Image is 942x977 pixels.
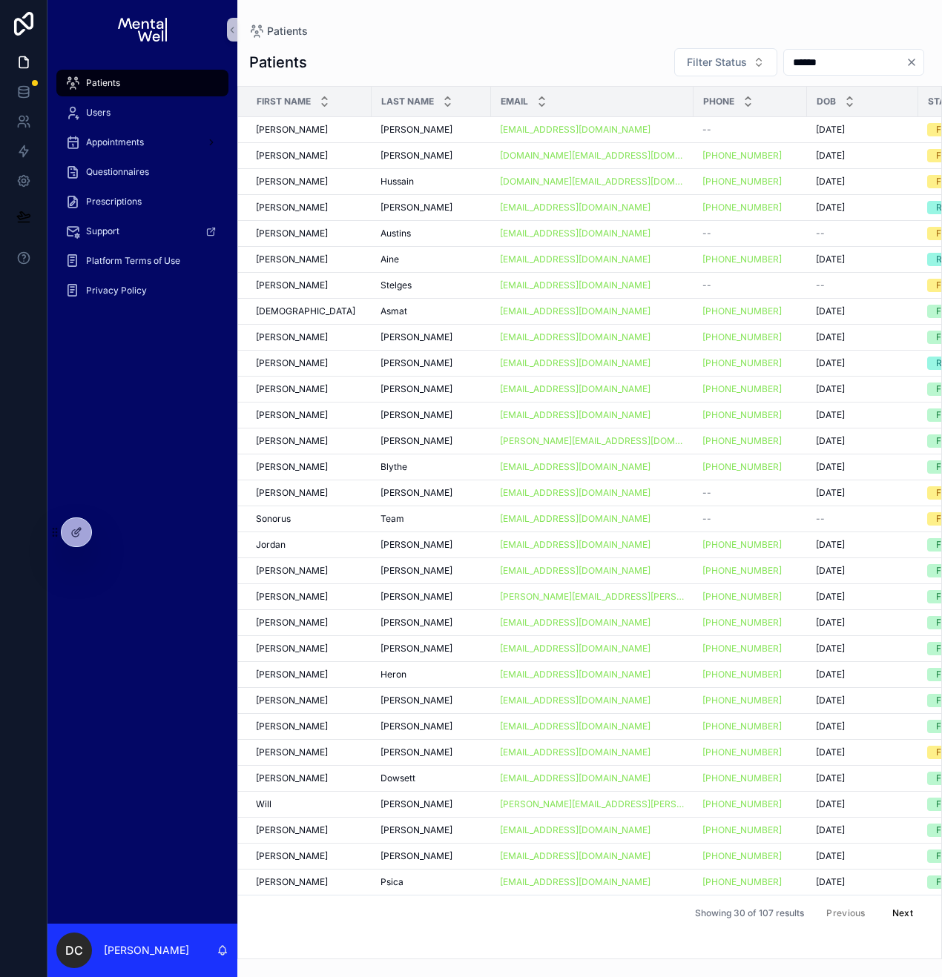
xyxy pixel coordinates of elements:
[816,617,909,629] a: [DATE]
[702,254,798,265] a: [PHONE_NUMBER]
[56,159,228,185] a: Questionnaires
[702,539,782,551] a: [PHONE_NUMBER]
[381,357,452,369] span: [PERSON_NAME]
[256,746,363,758] a: [PERSON_NAME]
[256,383,328,395] span: [PERSON_NAME]
[381,772,482,784] a: Dowsett
[702,202,782,213] a: [PHONE_NUMBER]
[702,331,782,343] a: [PHONE_NUMBER]
[86,225,119,237] span: Support
[500,695,650,706] a: [EMAIL_ADDRESS][DOMAIN_NAME]
[381,461,407,473] span: Blythe
[256,721,363,732] a: [PERSON_NAME]
[702,565,798,577] a: [PHONE_NUMBER]
[500,254,650,265] a: [EMAIL_ADDRESS][DOMAIN_NAME]
[381,305,407,317] span: Asmat
[256,591,328,603] span: [PERSON_NAME]
[816,513,825,525] span: --
[381,824,482,836] a: [PERSON_NAME]
[381,202,452,213] span: [PERSON_NAME]
[381,669,482,680] a: Heron
[500,513,685,525] a: [EMAIL_ADDRESS][DOMAIN_NAME]
[56,277,228,304] a: Privacy Policy
[702,435,798,447] a: [PHONE_NUMBER]
[500,357,685,369] a: [EMAIL_ADDRESS][DOMAIN_NAME]
[381,772,415,784] span: Dowsett
[702,772,782,784] a: [PHONE_NUMBER]
[256,150,363,162] a: [PERSON_NAME]
[500,357,650,369] a: [EMAIL_ADDRESS][DOMAIN_NAME]
[256,409,363,421] a: [PERSON_NAME]
[381,513,404,525] span: Team
[256,539,286,551] span: Jordan
[381,254,399,265] span: Aine
[500,383,685,395] a: [EMAIL_ADDRESS][DOMAIN_NAME]
[702,279,798,291] a: --
[816,228,825,239] span: --
[500,772,650,784] a: [EMAIL_ADDRESS][DOMAIN_NAME]
[702,513,711,525] span: --
[256,591,363,603] a: [PERSON_NAME]
[702,772,798,784] a: [PHONE_NUMBER]
[256,487,328,499] span: [PERSON_NAME]
[256,176,328,188] span: [PERSON_NAME]
[381,279,482,291] a: Stelges
[816,254,845,265] span: [DATE]
[702,721,782,732] a: [PHONE_NUMBER]
[500,565,650,577] a: [EMAIL_ADDRESS][DOMAIN_NAME]
[256,772,363,784] a: [PERSON_NAME]
[256,124,363,136] a: [PERSON_NAME]
[381,695,452,706] span: [PERSON_NAME]
[500,461,685,473] a: [EMAIL_ADDRESS][DOMAIN_NAME]
[381,461,482,473] a: Blythe
[702,383,798,395] a: [PHONE_NUMBER]
[702,357,782,369] a: [PHONE_NUMBER]
[381,487,452,499] span: [PERSON_NAME]
[702,487,798,499] a: --
[47,59,237,323] div: scrollable content
[381,669,406,680] span: Heron
[381,383,482,395] a: [PERSON_NAME]
[381,228,411,239] span: Austins
[500,409,685,421] a: [EMAIL_ADDRESS][DOMAIN_NAME]
[56,248,228,274] a: Platform Terms of Use
[256,487,363,499] a: [PERSON_NAME]
[500,254,685,265] a: [EMAIL_ADDRESS][DOMAIN_NAME]
[381,617,482,629] a: [PERSON_NAME]
[702,487,711,499] span: --
[256,254,363,265] a: [PERSON_NAME]
[381,591,452,603] span: [PERSON_NAME]
[702,383,782,395] a: [PHONE_NUMBER]
[500,798,685,810] a: [PERSON_NAME][EMAIL_ADDRESS][PERSON_NAME][DOMAIN_NAME]
[816,150,845,162] span: [DATE]
[381,824,452,836] span: [PERSON_NAME]
[816,695,845,706] span: [DATE]
[500,591,685,603] a: [PERSON_NAME][EMAIL_ADDRESS][PERSON_NAME][DOMAIN_NAME]
[56,188,228,215] a: Prescriptions
[256,202,363,213] a: [PERSON_NAME]
[816,150,909,162] a: [DATE]
[256,617,363,629] a: [PERSON_NAME]
[702,176,782,188] a: [PHONE_NUMBER]
[256,305,355,317] span: [DEMOGRAPHIC_DATA]
[256,461,363,473] a: [PERSON_NAME]
[500,669,685,680] a: [EMAIL_ADDRESS][DOMAIN_NAME]
[381,435,482,447] a: [PERSON_NAME]
[702,202,798,213] a: [PHONE_NUMBER]
[256,721,328,732] span: [PERSON_NAME]
[381,513,482,525] a: Team
[500,305,650,317] a: [EMAIL_ADDRESS][DOMAIN_NAME]
[816,176,909,188] a: [DATE]
[816,357,909,369] a: [DATE]
[702,669,782,680] a: [PHONE_NUMBER]
[267,24,308,39] span: Patients
[702,746,798,758] a: [PHONE_NUMBER]
[381,331,482,343] a: [PERSON_NAME]
[500,124,650,136] a: [EMAIL_ADDRESS][DOMAIN_NAME]
[816,305,845,317] span: [DATE]
[674,48,777,76] button: Select Button
[816,487,909,499] a: [DATE]
[381,409,482,421] a: [PERSON_NAME]
[702,228,798,239] a: --
[816,202,845,213] span: [DATE]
